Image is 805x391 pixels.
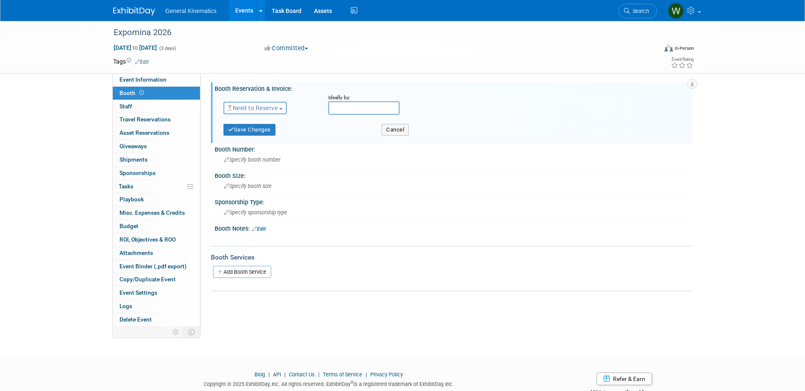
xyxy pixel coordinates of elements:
button: Need to Reserve [223,102,287,114]
a: Event Settings [113,286,200,299]
a: Budget [113,220,200,233]
span: Specify booth size [224,183,272,189]
sup: ® [351,380,353,385]
a: Event Information [113,73,200,86]
a: Sponsorships [113,167,200,180]
a: Booth [113,87,200,100]
a: ROI, Objectives & ROO [113,233,200,246]
a: Travel Reservations [113,113,200,126]
a: Tasks [113,180,200,193]
a: Staff [113,100,200,113]
a: API [273,371,281,378]
div: Ideally by: [328,94,672,101]
img: Format-Inperson.png [665,45,673,51]
div: Booth Reservation & Invoice: [215,82,692,93]
span: Event Binder (.pdf export) [119,263,187,270]
span: Shipments [119,156,148,163]
a: Blog [254,371,265,378]
div: Booth Number: [215,143,692,154]
td: Personalize Event Tab Strip [169,327,183,337]
span: Logs [119,303,132,309]
a: Refer & Earn [597,373,652,385]
button: Save Changes [223,124,275,136]
a: Attachments [113,247,200,260]
span: Misc. Expenses & Credits [119,209,185,216]
span: Playbook [119,196,144,203]
a: Asset Reservations [113,126,200,139]
span: Search [630,8,649,14]
a: Search [618,4,657,18]
a: Giveaways [113,140,200,153]
span: Delete Event [119,316,152,323]
span: Attachments [119,250,153,256]
span: General Kinematics [165,8,216,14]
a: Misc. Expenses & Credits [113,206,200,219]
div: Booth Notes: [215,222,692,233]
span: Budget [119,223,138,229]
button: Committed [262,44,312,53]
div: Booth Size: [215,170,692,180]
a: Event Binder (.pdf export) [113,260,200,273]
span: ROI, Objectives & ROO [119,236,176,243]
img: Whitney Swanson [668,3,684,19]
span: Booth not reserved yet [138,90,145,96]
span: Specify sponsorship type [224,209,287,216]
span: Travel Reservations [119,116,171,123]
a: Edit [252,226,266,232]
span: | [266,371,272,378]
span: Specify booth number [224,157,280,163]
span: Staff [119,103,132,110]
a: Edit [135,59,149,65]
span: [DATE] [DATE] [113,44,157,51]
span: | [364,371,369,378]
div: Event Rating [671,57,693,62]
div: Event Format [608,44,694,56]
a: Playbook [113,193,200,206]
img: ExhibitDay [113,7,155,15]
a: Copy/Duplicate Event [113,273,200,286]
a: Shipments [113,153,200,166]
td: Tags [113,57,149,66]
a: Terms of Service [323,371,362,378]
span: (3 days) [158,46,176,51]
span: Giveaways [119,143,147,149]
span: Tasks [119,183,133,190]
span: Event Information [119,76,166,83]
span: Booth [119,90,145,96]
a: Contact Us [289,371,315,378]
div: Sponsorship Type: [215,196,692,206]
button: Cancel [382,124,409,136]
span: Copy/Duplicate Event [119,276,176,283]
span: Sponsorships [119,170,156,176]
div: In-Person [674,45,694,51]
span: Asset Reservations [119,129,169,136]
div: Copyright © 2025 ExhibitDay, Inc. All rights reserved. ExhibitDay is a registered trademark of Ex... [113,378,544,388]
span: | [316,371,322,378]
a: Delete Event [113,313,200,326]
span: Event Settings [119,289,157,296]
a: Privacy Policy [370,371,403,378]
span: to [131,44,139,51]
span: Need to Reserve [228,105,278,111]
a: Logs [113,300,200,313]
a: Add Booth Service [213,266,271,278]
span: | [282,371,288,378]
td: Toggle Event Tabs [183,327,200,337]
div: Booth Services [211,253,692,262]
div: Expomina 2026 [111,25,644,40]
